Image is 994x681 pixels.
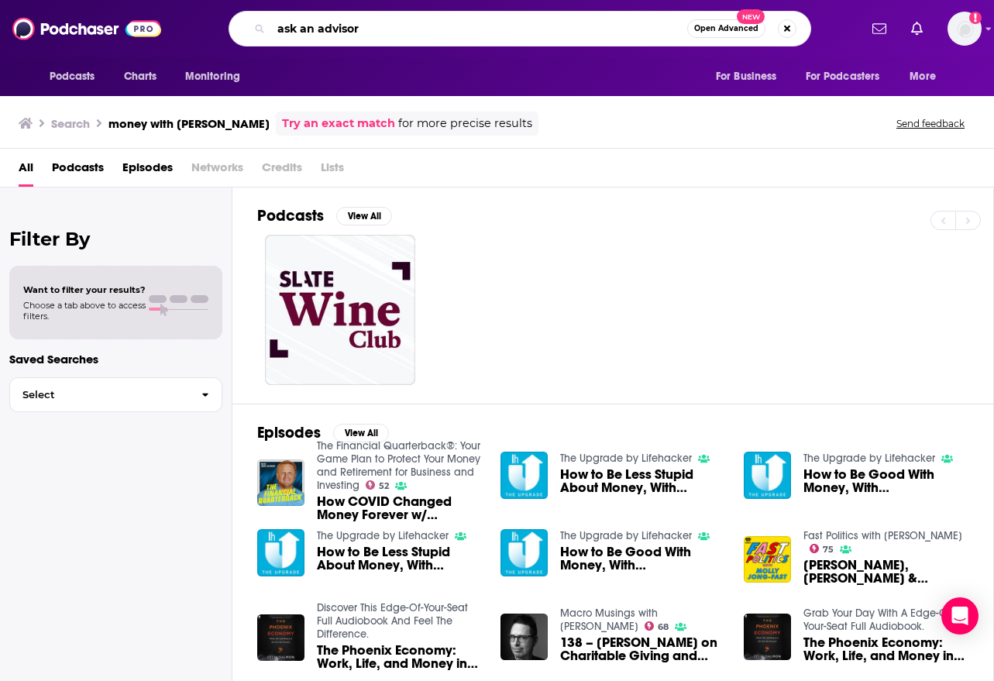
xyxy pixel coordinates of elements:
span: Logged in as rowan.sullivan [948,12,982,46]
a: PodcastsView All [257,206,392,225]
a: Discover This Edge-Of-Your-Seat Full Audiobook And Feel The Difference. [317,601,468,641]
a: The Phoenix Economy: Work, Life, and Money in the New Not Normal by Felix Salmon [317,644,482,670]
span: For Podcasters [806,66,880,88]
button: open menu [174,62,260,91]
button: open menu [796,62,903,91]
span: The Phoenix Economy: Work, Life, and Money in the New Not Normal by [PERSON_NAME] [803,636,968,662]
h2: Podcasts [257,206,324,225]
button: Send feedback [892,117,969,130]
span: New [737,9,765,24]
span: for more precise results [398,115,532,132]
span: More [910,66,936,88]
button: open menu [705,62,796,91]
img: The Phoenix Economy: Work, Life, and Money in the New Not Normal by Felix Salmon [257,614,304,662]
a: Show notifications dropdown [905,15,929,42]
span: The Phoenix Economy: Work, Life, and Money in the New Not Normal by [PERSON_NAME] [317,644,482,670]
a: Podcasts [52,155,104,187]
a: Try an exact match [282,115,395,132]
a: Grab Your Day With A Edge-Of-Your-Seat Full Audiobook. [803,607,954,633]
a: Howard Dean, Felix Salmon & Mike Podhorzer [803,559,968,585]
a: 68 [645,621,669,631]
span: 75 [823,546,834,553]
span: Open Advanced [694,25,758,33]
a: 138 – Felix Salmon on Charitable Giving and Sovereign Debt [500,614,548,661]
span: Select [10,390,189,400]
button: View All [333,424,389,442]
div: Search podcasts, credits, & more... [229,11,811,46]
span: 68 [658,624,669,631]
img: How to Be Good With Money, With Felix Salmon & Jen Sincero [744,452,791,499]
a: 52 [366,480,390,490]
span: Charts [124,66,157,88]
span: 52 [379,483,389,490]
a: How to Be Less Stupid About Money, With Felix Salmon (RECAST) [317,545,482,572]
h2: Episodes [257,423,321,442]
img: Howard Dean, Felix Salmon & Mike Podhorzer [744,536,791,583]
span: [PERSON_NAME], [PERSON_NAME] & [PERSON_NAME] [803,559,968,585]
span: Monitoring [185,66,240,88]
h3: money with [PERSON_NAME] [108,116,270,131]
a: The Financial Quarterback®: Your Game Plan to Protect Your Money and Retirement for Business and ... [317,439,480,492]
button: Show profile menu [948,12,982,46]
span: For Business [716,66,777,88]
a: 138 – Felix Salmon on Charitable Giving and Sovereign Debt [560,636,725,662]
a: How to Be Good With Money, With Felix Salmon & Jen Sincero (RECAST) [560,545,725,572]
img: User Profile [948,12,982,46]
span: Credits [262,155,302,187]
a: How to Be Less Stupid About Money, With Felix Salmon [560,468,725,494]
span: Want to filter your results? [23,284,146,295]
a: 75 [810,544,834,553]
a: The Upgrade by Lifehacker [560,452,692,465]
a: All [19,155,33,187]
img: The Phoenix Economy: Work, Life, and Money in the New Not Normal by Felix Salmon [744,614,791,661]
button: open menu [39,62,115,91]
span: How to Be Less Stupid About Money, With [PERSON_NAME] (RECAST) [317,545,482,572]
span: How to Be Less Stupid About Money, With [PERSON_NAME] [560,468,725,494]
a: Episodes [122,155,173,187]
img: Podchaser - Follow, Share and Rate Podcasts [12,14,161,43]
a: The Upgrade by Lifehacker [560,529,692,542]
p: Saved Searches [9,352,222,366]
svg: Add a profile image [969,12,982,24]
img: How COVID Changed Money Forever w/ Felix Salmon [257,459,304,507]
a: Charts [114,62,167,91]
a: The Phoenix Economy: Work, Life, and Money in the New Not Normal by Felix Salmon [803,636,968,662]
h3: Search [51,116,90,131]
span: 138 – [PERSON_NAME] on Charitable Giving and Sovereign Debt [560,636,725,662]
span: Choose a tab above to access filters. [23,300,146,322]
a: Fast Politics with Molly Jong-Fast [803,529,962,542]
a: The Upgrade by Lifehacker [803,452,935,465]
h2: Filter By [9,228,222,250]
button: View All [336,207,392,225]
a: EpisodesView All [257,423,389,442]
img: How to Be Less Stupid About Money, With Felix Salmon (RECAST) [257,529,304,576]
button: Select [9,377,222,412]
span: Lists [321,155,344,187]
span: How to Be Good With Money, With [PERSON_NAME] & [PERSON_NAME] (RECAST) [560,545,725,572]
span: Networks [191,155,243,187]
a: Macro Musings with David Beckworth [560,607,658,633]
span: How to Be Good With Money, With [PERSON_NAME] & [PERSON_NAME] [803,468,968,494]
span: Podcasts [50,66,95,88]
a: The Upgrade by Lifehacker [317,529,449,542]
a: How COVID Changed Money Forever w/ Felix Salmon [317,495,482,521]
div: Open Intercom Messenger [941,597,979,635]
img: How to Be Good With Money, With Felix Salmon & Jen Sincero (RECAST) [500,529,548,576]
a: Show notifications dropdown [866,15,893,42]
button: Open AdvancedNew [687,19,765,38]
img: How to Be Less Stupid About Money, With Felix Salmon [500,452,548,499]
input: Search podcasts, credits, & more... [271,16,687,41]
a: How to Be Good With Money, With Felix Salmon & Jen Sincero [803,468,968,494]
